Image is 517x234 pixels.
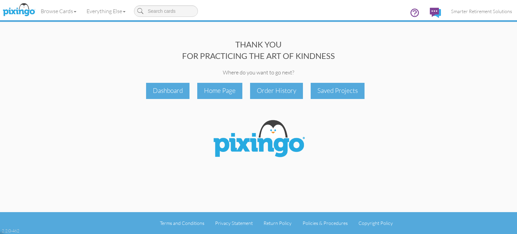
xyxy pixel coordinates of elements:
[264,220,291,226] a: Return Policy
[430,8,441,18] img: comments.svg
[36,3,81,20] a: Browse Cards
[451,8,512,14] span: Smarter Retirement Solutions
[81,3,131,20] a: Everything Else
[208,116,309,164] img: Pixingo Logo
[250,83,303,99] div: Order History
[134,5,198,17] input: Search cards
[215,220,253,226] a: Privacy Statement
[446,3,517,20] a: Smarter Retirement Solutions
[1,2,37,19] img: pixingo logo
[311,83,365,99] div: Saved Projects
[2,228,19,234] div: 2.2.0-462
[197,83,242,99] div: Home Page
[358,220,393,226] a: Copyright Policy
[303,220,348,226] a: Policies & Procedures
[160,220,204,226] a: Terms and Conditions
[146,83,189,99] div: Dashboard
